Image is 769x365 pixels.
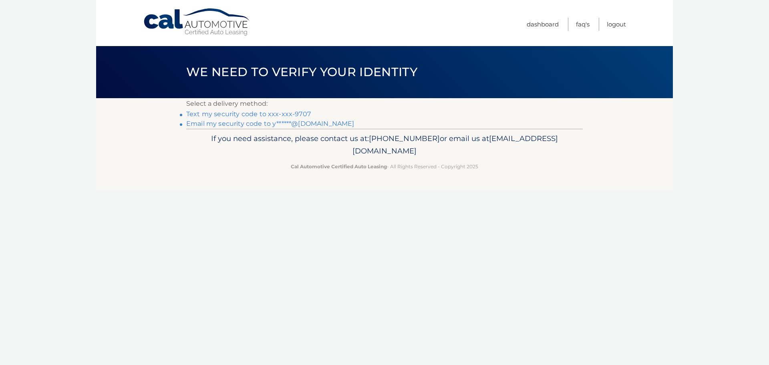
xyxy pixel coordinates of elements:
p: Select a delivery method: [186,98,583,109]
a: Text my security code to xxx-xxx-9707 [186,110,311,118]
p: If you need assistance, please contact us at: or email us at [191,132,578,158]
span: [PHONE_NUMBER] [369,134,440,143]
span: We need to verify your identity [186,65,417,79]
a: Email my security code to y******@[DOMAIN_NAME] [186,120,354,127]
p: - All Rights Reserved - Copyright 2025 [191,162,578,171]
strong: Cal Automotive Certified Auto Leasing [291,163,387,169]
a: Dashboard [527,18,559,31]
a: Logout [607,18,626,31]
a: Cal Automotive [143,8,251,36]
a: FAQ's [576,18,590,31]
